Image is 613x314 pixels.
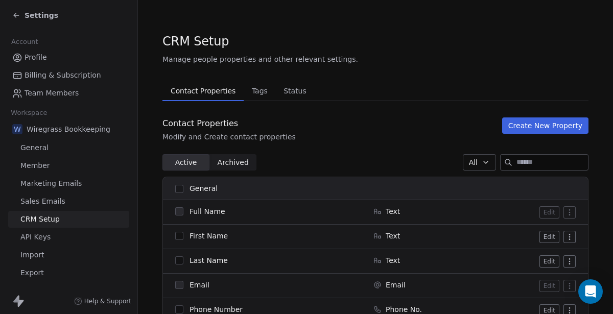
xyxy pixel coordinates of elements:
span: Export [20,268,44,278]
span: Text [386,255,400,265]
span: Member [20,160,50,171]
a: Export [8,264,129,281]
a: Team Members [8,85,129,102]
span: Last Name [190,255,228,265]
span: W [12,124,22,134]
span: Workspace [7,105,52,120]
span: Status [279,84,311,98]
span: Settings [25,10,58,20]
span: Email [386,280,406,290]
span: Wiregrass Bookkeeping [27,124,110,134]
span: All [469,157,478,168]
button: Edit [539,255,559,268]
button: Edit [539,231,559,243]
div: Modify and Create contact properties [162,132,296,142]
button: Create New Property [502,117,588,134]
span: First Name [190,231,228,241]
span: Help & Support [84,297,131,305]
div: Open Intercom Messenger [578,279,603,304]
span: Account [7,34,42,50]
a: API Keys [8,229,129,246]
span: Full Name [190,206,225,216]
span: Profile [25,52,47,63]
a: Member [8,157,129,174]
span: Billing & Subscription [25,70,101,81]
span: Marketing Emails [20,178,82,189]
span: Import [20,250,44,260]
a: Import [8,247,129,263]
span: Email [190,280,209,290]
a: Profile [8,49,129,66]
span: Archived [218,157,249,168]
span: API Keys [20,232,51,243]
span: CRM Setup [20,214,60,225]
a: Settings [12,10,58,20]
a: Sales Emails [8,193,129,210]
button: Edit [539,206,559,219]
span: Sales Emails [20,196,65,207]
span: CRM Setup [162,34,229,49]
div: Contact Properties [162,117,296,130]
a: CRM Setup [8,211,129,228]
span: Contact Properties [167,84,240,98]
span: General [20,142,49,153]
span: Manage people properties and other relevant settings. [162,54,358,64]
span: General [190,183,218,194]
span: Text [386,206,400,216]
a: Billing & Subscription [8,67,129,84]
a: Marketing Emails [8,175,129,192]
span: Tags [248,84,272,98]
a: Help & Support [74,297,131,305]
span: Text [386,231,400,241]
span: Team Members [25,88,79,99]
button: Edit [539,280,559,292]
a: General [8,139,129,156]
